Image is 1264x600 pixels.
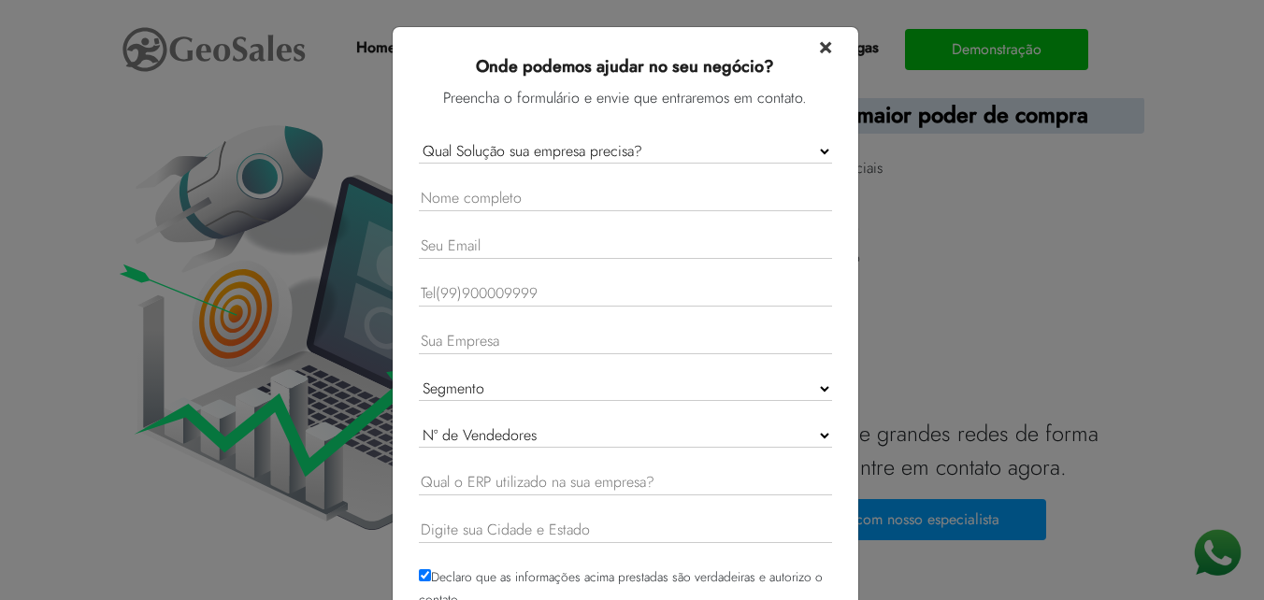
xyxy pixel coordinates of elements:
input: Digite sua Cidade e Estado [419,518,832,543]
input: Nome completo [419,186,832,211]
input: Sua Empresa [419,329,832,354]
input: Seu Email [419,234,832,259]
label: Preencha o formulário e envie que entraremos em contato. [443,87,807,109]
b: Onde podemos ajudar no seu negócio? [476,54,774,79]
span: × [819,29,832,62]
input: Tel(99)900009999 [419,281,832,307]
input: Qual o ERP utilizado na sua empresa? [419,470,832,495]
button: Close [819,35,832,57]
